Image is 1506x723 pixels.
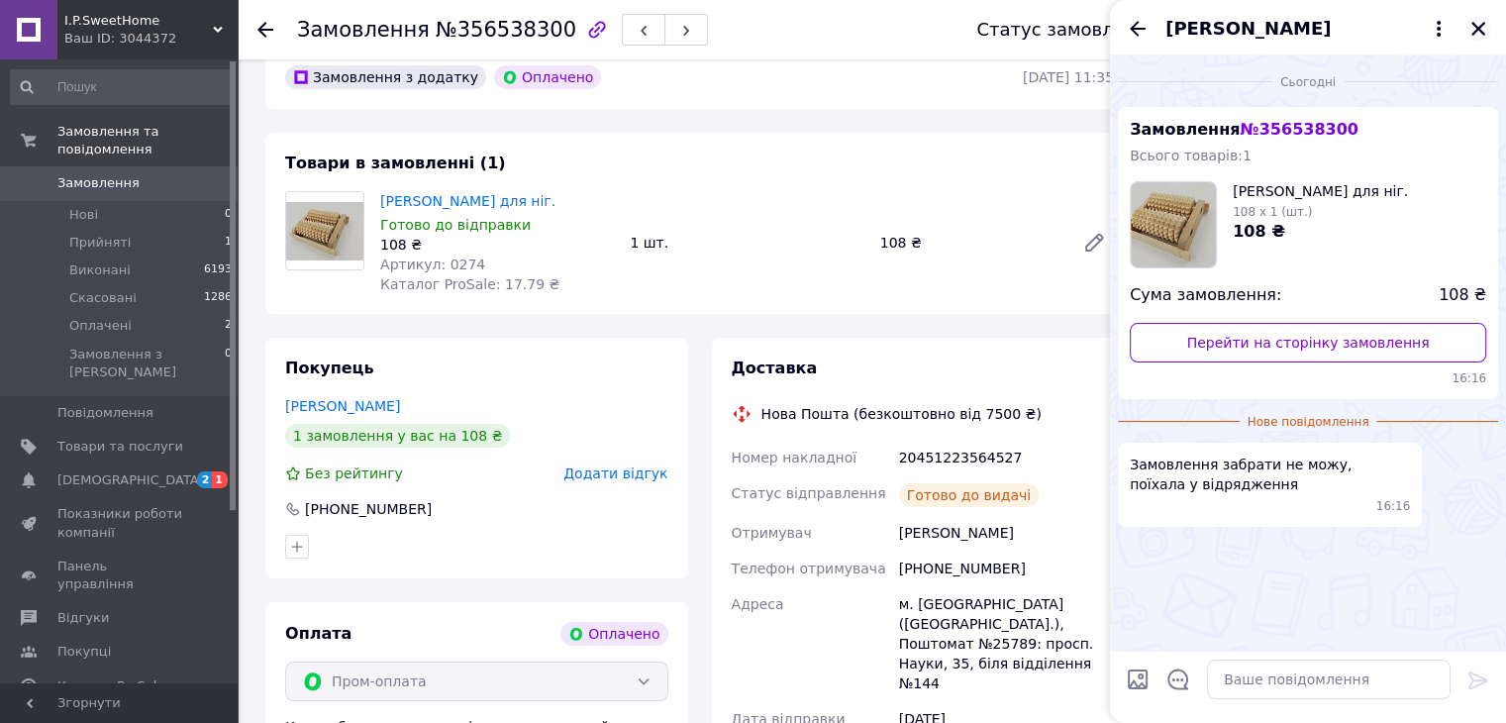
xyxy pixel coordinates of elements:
[1126,17,1150,41] button: Назад
[1118,71,1498,91] div: 12.08.2025
[1466,17,1490,41] button: Закрити
[285,624,351,643] span: Оплата
[212,471,228,488] span: 1
[1233,181,1408,201] span: [PERSON_NAME] для ніг.
[69,289,137,307] span: Скасовані
[1240,414,1377,431] span: Нове повідомлення
[1240,120,1357,139] span: № 356538300
[64,30,238,48] div: Ваш ID: 3044372
[305,465,403,481] span: Без рейтингу
[1130,284,1281,307] span: Сума замовлення:
[1131,182,1216,267] img: 4991983170_w160_h160_derevyanij-masazher-dlya.jpg
[285,359,374,377] span: Покупець
[285,398,400,414] a: [PERSON_NAME]
[1165,16,1331,42] span: [PERSON_NAME]
[57,505,183,541] span: Показники роботи компанії
[1233,222,1285,241] span: 108 ₴
[225,234,232,252] span: 1
[1439,284,1486,307] span: 108 ₴
[380,276,559,292] span: Каталог ProSale: 17.79 ₴
[57,174,140,192] span: Замовлення
[436,18,576,42] span: №356538300
[895,440,1118,475] div: 20451223564527
[64,12,213,30] span: I.P.SweetHome
[494,65,601,89] div: Оплачено
[1023,69,1114,85] time: [DATE] 11:35
[899,483,1040,507] div: Готово до видачі
[57,471,204,489] span: [DEMOGRAPHIC_DATA]
[976,20,1158,40] div: Статус замовлення
[560,622,667,646] div: Оплачено
[225,206,232,224] span: 0
[622,229,871,257] div: 1 шт.
[380,217,531,233] span: Готово до відправки
[297,18,430,42] span: Замовлення
[732,450,857,465] span: Номер накладної
[285,154,506,172] span: Товари в замовленні (1)
[732,359,818,377] span: Доставка
[69,234,131,252] span: Прийняті
[69,261,131,279] span: Виконані
[57,558,183,593] span: Панель управління
[57,438,183,456] span: Товари та послуги
[1165,16,1451,42] button: [PERSON_NAME]
[257,20,273,40] div: Повернутися назад
[1130,120,1358,139] span: Замовлення
[285,424,510,448] div: 1 замовлення у вас на 108 ₴
[1130,148,1252,163] span: Всього товарів: 1
[1130,455,1410,494] span: Замовлення забрати не можу, поїхала у відрядження
[732,525,812,541] span: Отримувач
[1074,223,1114,262] a: Редагувати
[895,551,1118,586] div: [PHONE_NUMBER]
[10,69,234,105] input: Пошук
[204,261,232,279] span: 6193
[204,289,232,307] span: 1286
[303,499,434,519] div: [PHONE_NUMBER]
[732,561,886,576] span: Телефон отримувача
[1130,370,1486,387] span: 16:16 12.08.2025
[225,317,232,335] span: 2
[1165,667,1191,692] button: Відкрити шаблони відповідей
[732,485,886,501] span: Статус відправлення
[57,404,153,422] span: Повідомлення
[69,317,132,335] span: Оплачені
[57,643,111,661] span: Покупці
[380,257,485,272] span: Артикул: 0274
[57,123,238,158] span: Замовлення та повідомлення
[285,65,486,89] div: Замовлення з додатку
[380,235,614,255] div: 108 ₴
[57,609,109,627] span: Відгуки
[69,346,225,381] span: Замовлення з [PERSON_NAME]
[756,404,1047,424] div: Нова Пошта (безкоштовно від 7500 ₴)
[1272,74,1344,91] span: Сьогодні
[380,193,555,209] a: [PERSON_NAME] для ніг.
[1130,323,1486,362] a: Перейти на сторінку замовлення
[286,202,363,260] img: Дерев'яний масажер для ніг.
[69,206,98,224] span: Нові
[895,586,1118,701] div: м. [GEOGRAPHIC_DATA] ([GEOGRAPHIC_DATA].), Поштомат №25789: просп. Науки, 35, біля відділення №144
[872,229,1066,257] div: 108 ₴
[895,515,1118,551] div: [PERSON_NAME]
[1233,205,1312,219] span: 108 x 1 (шт.)
[57,677,164,695] span: Каталог ProSale
[732,596,784,612] span: Адреса
[563,465,667,481] span: Додати відгук
[1376,498,1411,515] span: 16:16 12.08.2025
[197,471,213,488] span: 2
[225,346,232,381] span: 0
